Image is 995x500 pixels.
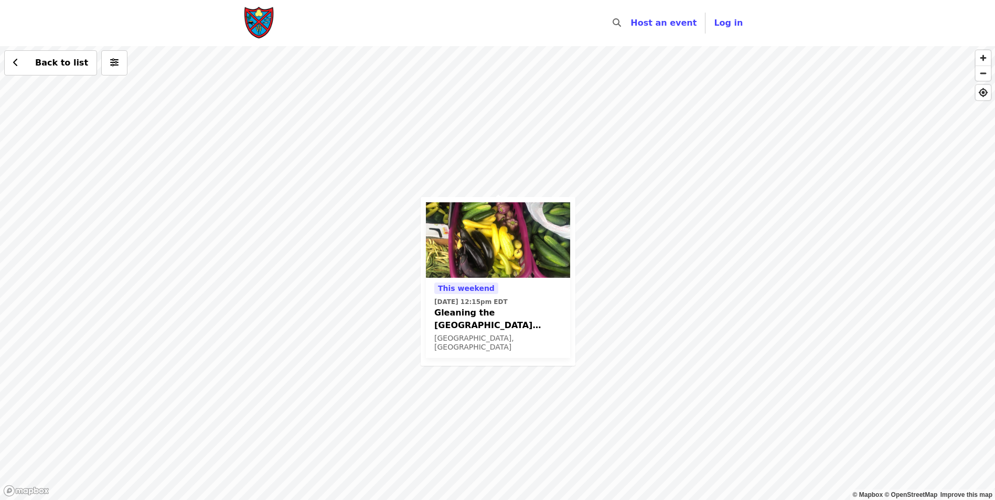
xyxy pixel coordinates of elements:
[853,491,883,498] a: Mapbox
[3,485,49,497] a: Mapbox logo
[101,50,127,75] button: More filters (0 selected)
[438,284,495,292] span: This weekend
[940,491,992,498] a: Map feedback
[627,10,636,36] input: Search
[13,58,18,68] i: chevron-left icon
[705,13,751,34] button: Log in
[244,6,275,40] img: Society of St. Andrew - Home
[434,307,562,332] span: Gleaning the [GEOGRAPHIC_DATA] Farmers' Market
[434,297,508,307] time: [DATE] 12:15pm EDT
[884,491,937,498] a: OpenStreetMap
[630,18,697,28] a: Host an event
[976,85,991,100] button: Find My Location
[613,18,621,28] i: search icon
[714,18,743,28] span: Log in
[35,58,88,68] span: Back to list
[426,202,570,358] a: See details for "Gleaning the Hyde Park Farmers' Market"
[434,334,562,352] div: [GEOGRAPHIC_DATA], [GEOGRAPHIC_DATA]
[426,202,570,278] img: Gleaning the Hyde Park Farmers' Market organized by Society of St. Andrew
[976,50,991,66] button: Zoom In
[110,58,119,68] i: sliders-h icon
[4,50,97,75] button: Back to list
[976,66,991,81] button: Zoom Out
